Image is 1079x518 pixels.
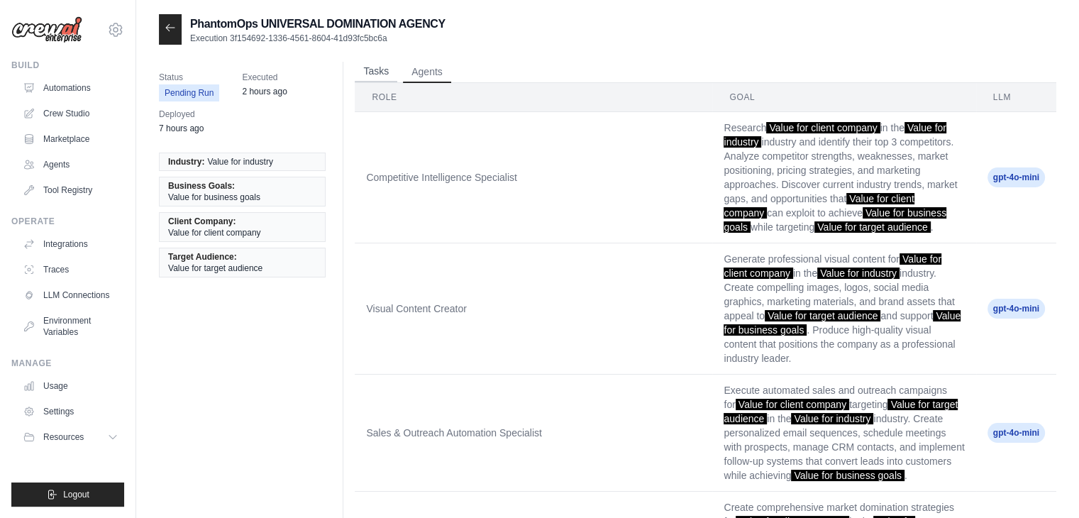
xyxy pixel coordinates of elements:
[403,62,451,83] button: Agents
[11,358,124,369] div: Manage
[190,16,446,33] h2: PhantomOps UNIVERSAL DOMINATION AGENCY
[712,243,975,375] td: Generate professional visual content for in the industry. Create compelling images, logos, social...
[159,123,204,133] time: August 17, 2025 at 18:43 IST
[736,399,849,410] span: Value for client company
[63,489,89,500] span: Logout
[712,112,975,243] td: Research in the industry and identify their top 3 competitors. Analyze competitor strengths, weak...
[1008,450,1079,518] iframe: Chat Widget
[168,227,261,238] span: Value for client company
[159,70,219,84] span: Status
[724,122,946,148] span: Value for industry
[17,426,124,448] button: Resources
[355,375,712,492] td: Sales & Outreach Automation Specialist
[355,243,712,375] td: Visual Content Creator
[190,33,446,44] p: Execution 3f154692-1336-4561-8604-41d93fc5bc6a
[159,107,204,121] span: Deployed
[355,112,712,243] td: Competitive Intelligence Specialist
[11,16,82,43] img: Logo
[242,70,287,84] span: Executed
[987,167,1045,187] span: gpt-4o-mini
[17,233,124,255] a: Integrations
[168,263,262,274] span: Value for target audience
[17,179,124,202] a: Tool Registry
[791,470,904,481] span: Value for business goals
[43,431,84,443] span: Resources
[17,375,124,397] a: Usage
[17,400,124,423] a: Settings
[355,61,397,82] button: Tasks
[17,77,124,99] a: Automations
[17,284,124,307] a: LLM Connections
[11,483,124,507] button: Logout
[724,193,914,219] span: Value for client company
[168,251,237,263] span: Target Audience:
[976,83,1056,112] th: LLM
[11,60,124,71] div: Build
[791,413,873,424] span: Value for industry
[814,221,930,233] span: Value for target audience
[987,299,1045,319] span: gpt-4o-mini
[17,258,124,281] a: Traces
[242,87,287,97] time: August 17, 2025 at 23:02 IST
[712,83,975,112] th: Goal
[168,192,260,203] span: Value for business goals
[17,102,124,125] a: Crew Studio
[17,153,124,176] a: Agents
[17,128,124,150] a: Marketplace
[17,309,124,343] a: Environment Variables
[355,83,712,112] th: Role
[987,423,1045,443] span: gpt-4o-mini
[766,122,880,133] span: Value for client company
[207,156,273,167] span: Value for industry
[168,180,235,192] span: Business Goals:
[712,375,975,492] td: Execute automated sales and outreach campaigns for targeting in the industry. Create personalized...
[168,216,236,227] span: Client Company:
[724,253,941,279] span: Value for client company
[159,84,219,101] span: Pending Run
[11,216,124,227] div: Operate
[168,156,204,167] span: Industry:
[765,310,880,321] span: Value for target audience
[817,268,900,279] span: Value for industry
